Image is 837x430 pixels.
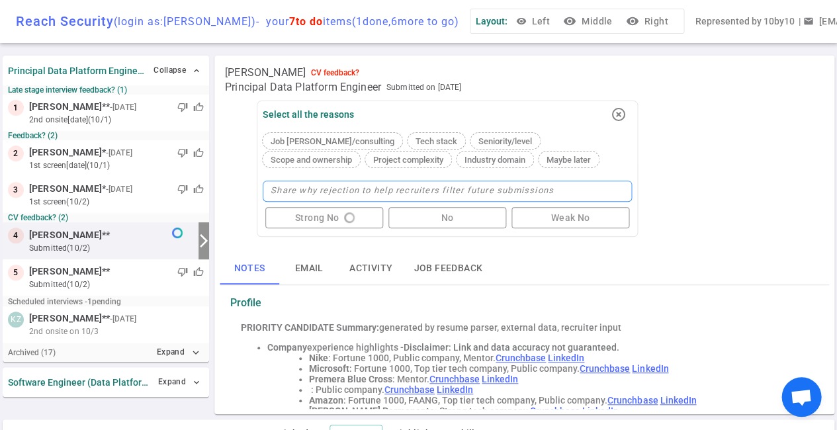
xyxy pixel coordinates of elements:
li: : Fortune 1000, FAANG, Top tier tech company, Public company. [309,395,808,406]
small: 1st Screen [DATE] (10/1) [29,159,204,171]
span: [PERSON_NAME] [225,66,306,79]
span: thumb_down [177,148,188,158]
strong: Principal Data Platform Engineer [8,65,145,76]
div: KZ [8,312,24,327]
span: (login as: [PERSON_NAME] ) [114,15,256,28]
div: Select all the reasons [263,109,354,120]
span: visibility [515,16,526,26]
a: Crunchbase [384,384,435,395]
span: Maybe later [541,155,596,165]
button: Left [513,9,555,34]
small: - [DATE] [110,101,136,113]
button: Email [279,253,339,284]
a: LinkedIn [437,384,473,395]
span: 2nd onsite on 10/3 [29,325,99,337]
button: Notes [220,253,279,284]
a: LinkedIn [482,374,518,384]
small: CV feedback? (2) [8,213,204,222]
i: arrow_forward_ios [196,233,212,249]
i: visibility [625,15,639,28]
span: Layout: [476,16,507,26]
span: email [803,16,813,26]
span: thumb_down [177,184,188,194]
strong: Nike [309,353,328,363]
button: Activity [339,253,403,284]
span: Scope and ownership [265,155,357,165]
div: Reach Security [16,13,459,29]
span: Industry domain [459,155,531,165]
span: [PERSON_NAME] [29,312,102,325]
span: [PERSON_NAME] [29,182,102,196]
strong: Premera Blue Cross [309,374,392,384]
li: : Fortune 1000, Top tier tech company, Public company. [309,363,808,374]
li: experience highlights - [267,342,808,353]
strong: Microsoft [309,363,349,374]
li: : Mentor. [309,374,808,384]
button: Expandexpand_more [154,343,204,362]
a: Crunchbase [530,406,580,416]
span: Disclaimer: Link and data accuracy not guaranteed. [404,342,619,353]
small: Feedback? (2) [8,131,204,140]
span: [PERSON_NAME] [29,228,102,242]
strong: [PERSON_NAME] Permanente [309,406,435,416]
div: 4 [8,228,24,243]
i: visibility [563,15,576,28]
i: highlight_off [611,107,627,122]
span: Submitted on [DATE] [386,81,461,94]
a: LinkedIn [582,406,619,416]
button: highlight_off [605,101,632,128]
small: - [DATE] [110,313,136,325]
span: Tech stack [410,136,463,146]
span: [PERSON_NAME] [29,146,102,159]
li: : Fortune 1000, Public company, Mentor. [309,353,808,363]
small: Late stage interview feedback? (1) [8,85,204,95]
small: Scheduled interviews - 1 pending [8,297,121,306]
button: Job feedback [403,253,493,284]
button: Collapse [150,61,204,80]
button: visibilityRight [623,9,673,34]
span: thumb_down [177,267,188,277]
span: Job [PERSON_NAME]/consulting [265,136,400,146]
small: - [DATE] [106,183,132,195]
i: expand_more [190,347,202,359]
span: 7 to do [289,15,323,28]
small: submitted (10/2) [29,242,193,254]
span: thumb_up [193,267,204,277]
span: expand_less [191,65,202,76]
small: submitted (10/2) [29,279,204,290]
span: thumb_down [177,102,188,112]
div: Open chat [781,377,821,417]
strong: Amazon [309,395,343,406]
span: expand_more [191,377,202,388]
span: Seniority/level [473,136,537,146]
span: - your items ( 1 done, 6 more to go) [256,15,459,28]
button: visibilityMiddle [560,9,617,34]
button: Expand [155,372,204,392]
span: thumb_up [193,102,204,112]
a: LinkedIn [632,363,668,374]
div: 1 [8,100,24,116]
span: thumb_up [193,184,204,194]
a: Crunchbase [580,363,630,374]
li: : Strong tech company. [309,406,808,416]
a: Crunchbase [607,395,658,406]
strong: Software Engineer (Data Platform) [8,377,150,388]
small: - [DATE] [106,147,132,159]
div: 5 [8,265,24,280]
strong: Company [267,342,307,353]
strong: PRIORITY CANDIDATE Summary: [241,322,379,333]
div: generated by resume parser, external data, recruiter input [241,322,808,333]
li: : Public company. [309,384,808,395]
a: LinkedIn [548,353,584,363]
div: basic tabs example [220,253,829,284]
span: Principal Data Platform Engineer [225,81,381,94]
small: 2nd Onsite [DATE] (10/1) [29,114,204,126]
span: [PERSON_NAME] [29,265,102,279]
span: thumb_up [193,148,204,158]
span: [PERSON_NAME] [29,100,102,114]
div: 2 [8,146,24,161]
div: CV feedback? [311,68,359,77]
a: LinkedIn [660,395,696,406]
small: 1st Screen (10/2) [29,196,204,208]
span: Project complexity [368,155,449,165]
